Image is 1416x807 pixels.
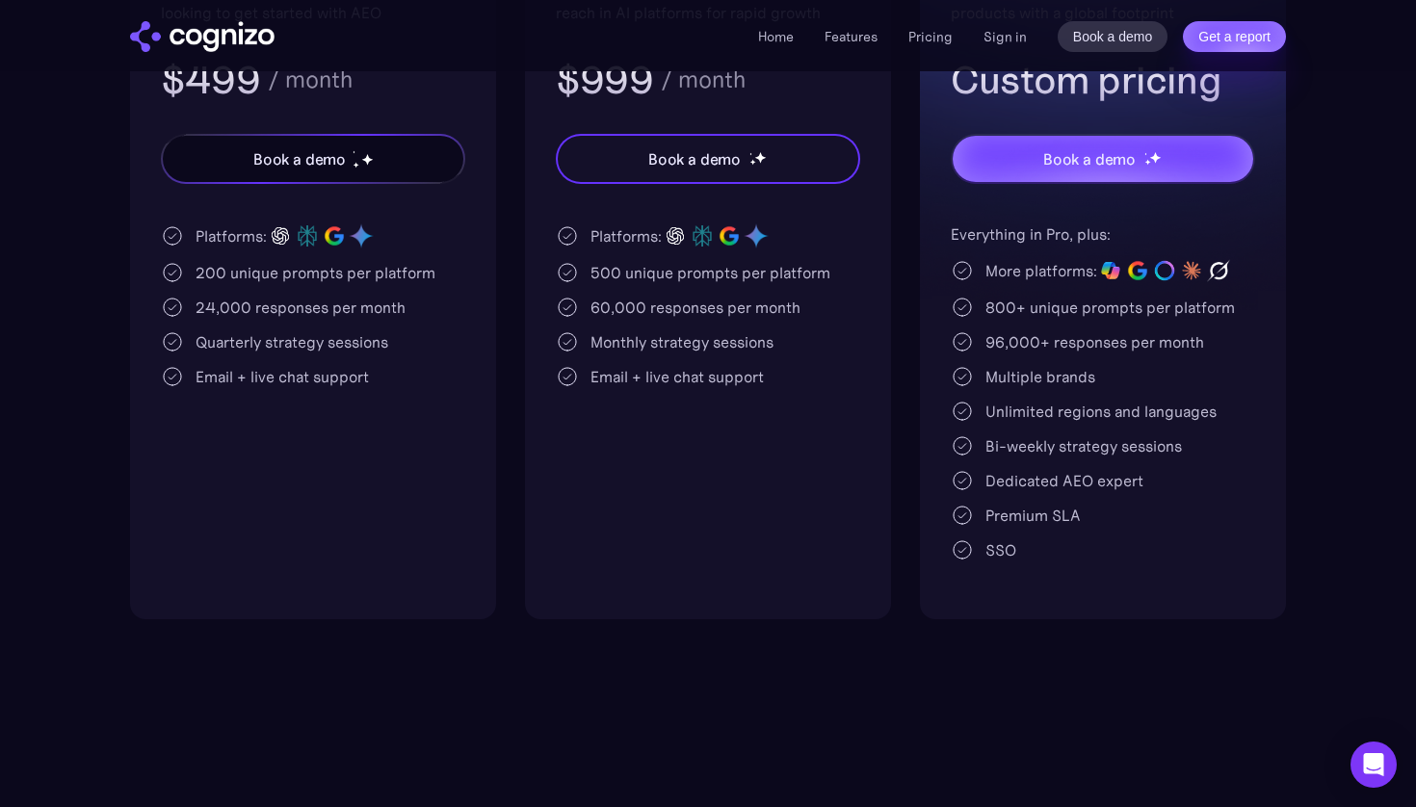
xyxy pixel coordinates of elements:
div: Premium SLA [985,504,1081,527]
div: Bi-weekly strategy sessions [985,434,1182,457]
h3: Custom pricing [951,55,1255,105]
h3: $999 [556,55,653,105]
a: Get a report [1183,21,1286,52]
div: / month [661,68,746,91]
img: star [353,162,359,169]
div: Book a demo [253,147,346,170]
div: Everything in Pro, plus: [951,222,1255,246]
div: Book a demo [648,147,741,170]
a: Book a demostarstarstar [951,134,1255,184]
div: SSO [985,538,1016,561]
img: star [754,151,767,164]
img: star [353,150,355,153]
img: cognizo logo [130,21,275,52]
h3: $499 [161,55,260,105]
a: Features [825,28,878,45]
div: Book a demo [1043,147,1136,170]
div: 200 unique prompts per platform [196,261,435,284]
div: 800+ unique prompts per platform [985,296,1235,319]
div: 24,000 responses per month [196,296,406,319]
a: Pricing [908,28,953,45]
div: Multiple brands [985,365,1095,388]
a: Book a demostarstarstar [556,134,860,184]
div: Email + live chat support [196,365,369,388]
img: star [749,159,756,166]
div: Monthly strategy sessions [590,330,774,353]
img: star [1149,151,1162,164]
img: star [361,153,374,166]
img: star [749,152,752,155]
div: Open Intercom Messenger [1350,742,1397,788]
div: 500 unique prompts per platform [590,261,830,284]
div: Platforms: [196,224,267,247]
div: Unlimited regions and languages [985,400,1217,423]
img: star [1144,159,1151,166]
div: 96,000+ responses per month [985,330,1204,353]
img: star [1144,152,1147,155]
div: 60,000 responses per month [590,296,800,319]
a: Book a demostarstarstar [161,134,465,184]
a: Sign in [983,25,1027,48]
div: Platforms: [590,224,662,247]
a: Book a demo [1058,21,1168,52]
a: home [130,21,275,52]
div: Quarterly strategy sessions [196,330,388,353]
div: More platforms: [985,259,1097,282]
div: / month [268,68,353,91]
div: Dedicated AEO expert [985,469,1143,492]
div: Email + live chat support [590,365,764,388]
a: Home [758,28,794,45]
